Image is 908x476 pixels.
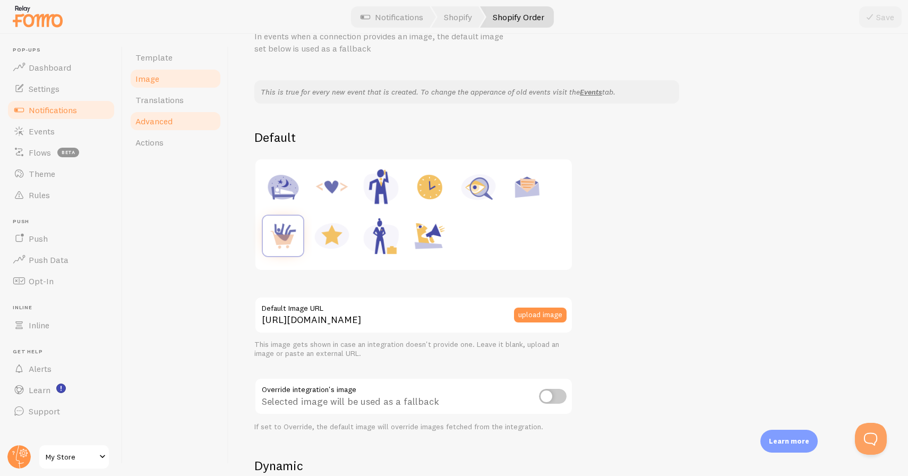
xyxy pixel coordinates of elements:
a: Settings [6,78,116,99]
a: Dashboard [6,57,116,78]
a: Learn [6,379,116,401]
span: Push [29,233,48,244]
span: Opt-In [29,276,54,286]
span: beta [57,148,79,157]
div: Learn more [760,430,818,453]
p: Learn more [769,436,809,446]
img: Code [312,167,352,207]
span: Notifications [29,105,77,115]
a: Advanced [129,110,222,132]
span: Settings [29,83,59,94]
div: This image gets shown in case an integration doesn't provide one. Leave it blank, upload an image... [254,340,573,359]
span: Actions [135,137,164,148]
img: Purchase [263,216,303,256]
a: Flows beta [6,142,116,163]
span: Support [29,406,60,416]
span: Advanced [135,116,173,126]
a: Events [580,87,602,97]
span: Get Help [13,348,116,355]
span: Image [135,73,159,84]
span: Rules [29,190,50,200]
img: Inquiry [458,167,499,207]
img: Male Executive [361,167,401,207]
a: My Store [38,444,110,470]
img: fomo-relay-logo-orange.svg [11,3,64,30]
a: Alerts [6,358,116,379]
button: upload image [514,308,567,322]
img: Accommodation [263,167,303,207]
span: Inline [29,320,49,330]
span: Inline [13,304,116,311]
span: Pop-ups [13,47,116,54]
img: Appointment [409,167,450,207]
img: Female Executive [361,216,401,256]
iframe: Help Scout Beacon - Open [855,423,887,455]
a: Rules [6,184,116,206]
span: Push [13,218,116,225]
a: Actions [129,132,222,153]
img: Rating [312,216,352,256]
a: Events [6,121,116,142]
a: Push Data [6,249,116,270]
span: Flows [29,147,51,158]
span: Dashboard [29,62,71,73]
span: Learn [29,385,50,395]
h2: Default [254,129,883,146]
a: Translations [129,89,222,110]
a: Theme [6,163,116,184]
a: Push [6,228,116,249]
img: Shoutout [409,216,450,256]
h2: Dynamic [254,457,573,474]
a: Image [129,68,222,89]
div: Selected image will be used as a fallback [254,378,573,416]
div: If set to Override, the default image will override images fetched from the integration. [254,422,573,432]
label: Default Image URL [254,296,573,314]
span: Translations [135,95,184,105]
span: My Store [46,450,96,463]
a: Notifications [6,99,116,121]
a: Inline [6,314,116,336]
span: Events [29,126,55,137]
span: Template [135,52,173,63]
a: Support [6,401,116,422]
p: This is true for every new event that is created. To change the apperance of old events visit the... [261,87,673,97]
span: Theme [29,168,55,179]
a: Template [129,47,222,68]
a: Opt-In [6,270,116,292]
span: Push Data [29,254,68,265]
p: In events when a connection provides an image, the default image set below is used as a fallback [254,30,509,55]
img: Newsletter [507,167,547,207]
svg: <p>Watch New Feature Tutorials!</p> [56,384,66,393]
span: Alerts [29,363,52,374]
